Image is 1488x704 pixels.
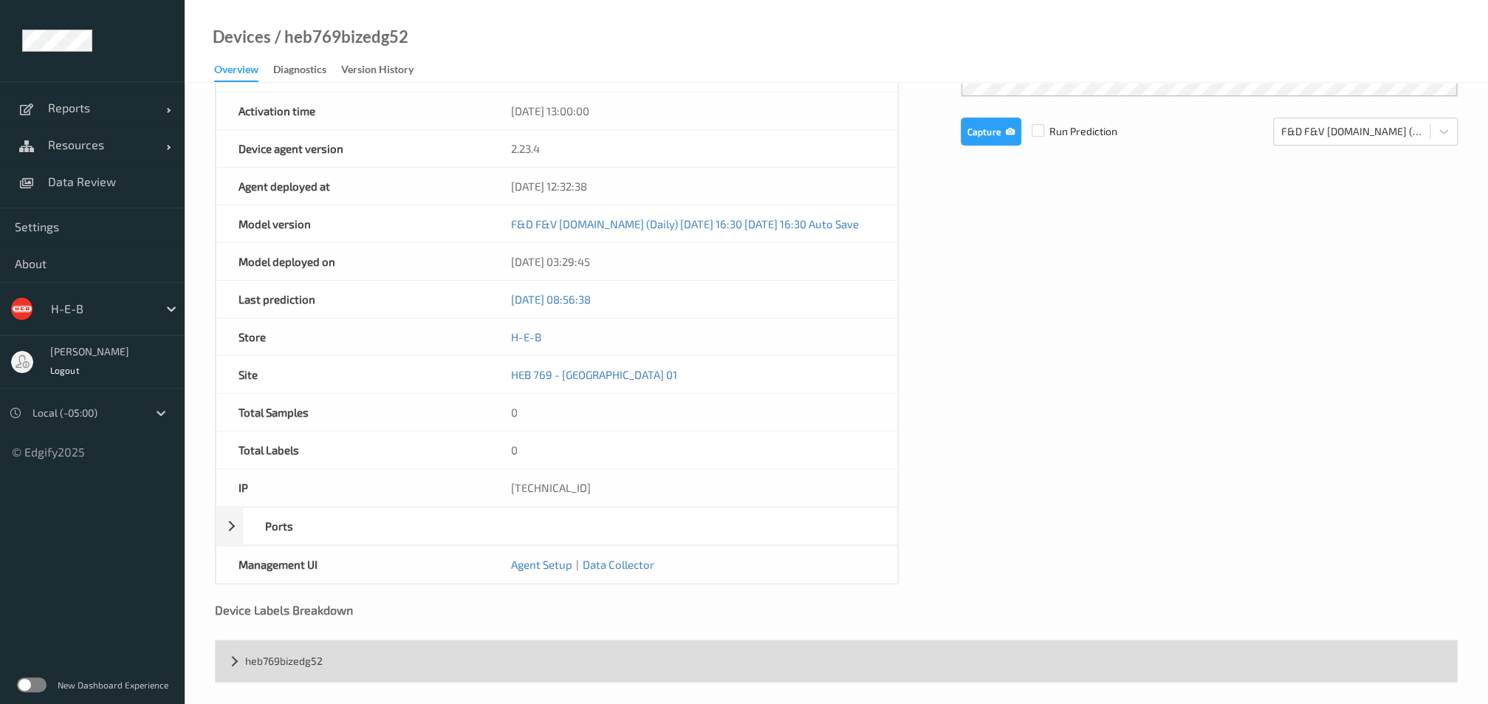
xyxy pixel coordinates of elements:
[489,92,897,129] div: [DATE] 13:00:00
[489,243,897,280] div: [DATE] 03:29:45
[511,217,859,230] a: F&D F&V [DOMAIN_NAME] (Daily) [DATE] 16:30 [DATE] 16:30 Auto Save
[216,469,489,506] div: IP
[511,330,541,344] a: H-E-B
[215,603,1458,618] div: Device Labels Breakdown
[216,546,489,583] div: Management UI
[216,205,489,242] div: Model version
[273,62,326,81] div: Diagnostics
[243,508,504,544] div: Ports
[216,507,898,545] div: Ports
[216,92,489,129] div: Activation time
[216,640,1457,682] div: heb769bizedg52
[1021,124,1117,139] span: Run Prediction
[214,60,273,82] a: Overview
[572,558,583,571] span: |
[216,394,489,431] div: Total Samples
[271,30,408,44] div: / heb769bizedg52
[216,281,489,318] div: Last prediction
[341,62,414,81] div: Version History
[489,431,897,468] div: 0
[216,168,489,205] div: Agent deployed at
[216,243,489,280] div: Model deployed on
[216,356,489,393] div: Site
[273,60,341,81] a: Diagnostics
[489,469,897,506] div: [TECHNICAL_ID]
[511,293,591,306] a: [DATE] 08:56:38
[214,62,258,82] div: Overview
[213,30,271,44] a: Devices
[216,130,489,167] div: Device agent version
[489,168,897,205] div: [DATE] 12:32:38
[583,558,654,571] a: Data Collector
[511,558,572,571] a: Agent Setup
[216,318,489,355] div: Store
[216,431,489,468] div: Total Labels
[961,117,1021,146] button: Capture
[489,394,897,431] div: 0
[511,368,677,381] a: HEB 769 - [GEOGRAPHIC_DATA] 01
[341,60,428,81] a: Version History
[489,130,897,167] div: 2.23.4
